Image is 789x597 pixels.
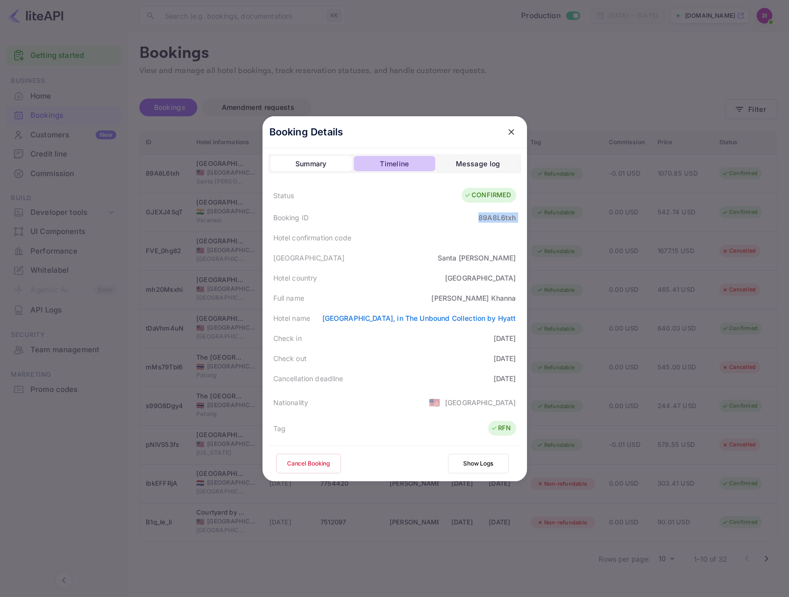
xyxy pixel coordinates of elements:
div: Nationality [273,397,309,408]
div: Cancellation deadline [273,373,343,384]
button: Summary [270,156,352,172]
div: Timeline [380,158,409,170]
div: CONFIRMED [464,190,511,200]
button: Message log [437,156,519,172]
div: Check in [273,333,302,343]
div: [GEOGRAPHIC_DATA] [445,273,516,283]
div: Message log [456,158,500,170]
p: Booking Details [269,125,343,139]
div: Hotel country [273,273,317,283]
div: [PERSON_NAME] Khanna [431,293,516,303]
div: Tag [273,423,286,434]
div: Booking ID [273,212,309,223]
div: Summary [295,158,327,170]
div: [DATE] [494,333,516,343]
div: [DATE] [494,353,516,363]
div: 89A8L6txh [478,212,516,223]
div: [GEOGRAPHIC_DATA] [445,397,516,408]
div: Hotel name [273,313,311,323]
div: [GEOGRAPHIC_DATA] [273,253,345,263]
button: close [502,123,520,141]
span: United States [429,393,440,411]
button: Timeline [354,156,435,172]
div: Hotel confirmation code [273,233,351,243]
div: Full name [273,293,304,303]
button: Cancel Booking [276,454,341,473]
div: [DATE] [494,373,516,384]
button: Show Logs [448,454,509,473]
div: Santa [PERSON_NAME] [438,253,516,263]
a: [GEOGRAPHIC_DATA], in The Unbound Collection by Hyatt [322,314,516,322]
div: Check out [273,353,307,363]
div: Status [273,190,294,201]
div: RFN [491,423,511,433]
